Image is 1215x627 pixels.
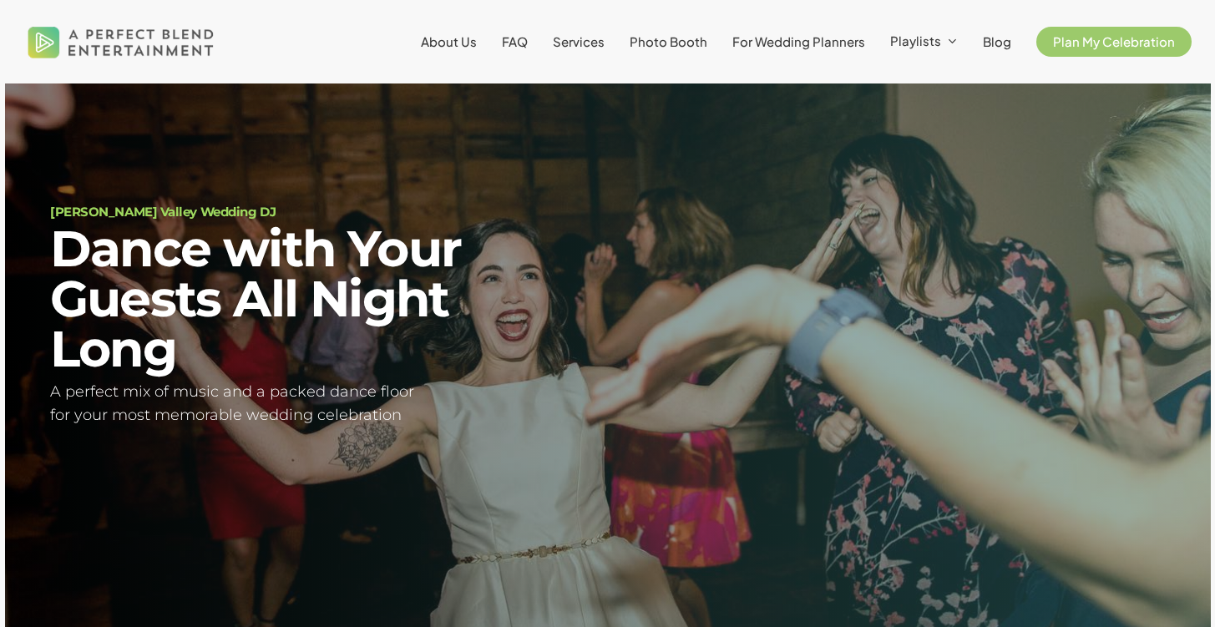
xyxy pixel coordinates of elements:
[502,33,528,49] span: FAQ
[1053,33,1175,49] span: Plan My Celebration
[890,33,941,48] span: Playlists
[553,33,605,49] span: Services
[50,380,587,428] h5: A perfect mix of music and a packed dance floor for your most memorable wedding celebration
[732,35,865,48] a: For Wedding Planners
[983,35,1011,48] a: Blog
[732,33,865,49] span: For Wedding Planners
[630,35,707,48] a: Photo Booth
[23,12,219,72] img: A Perfect Blend Entertainment
[890,34,958,49] a: Playlists
[50,205,587,218] h1: [PERSON_NAME] Valley Wedding DJ
[983,33,1011,49] span: Blog
[502,35,528,48] a: FAQ
[1036,35,1192,48] a: Plan My Celebration
[421,33,477,49] span: About Us
[553,35,605,48] a: Services
[50,224,587,374] h2: Dance with Your Guests All Night Long
[630,33,707,49] span: Photo Booth
[421,35,477,48] a: About Us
